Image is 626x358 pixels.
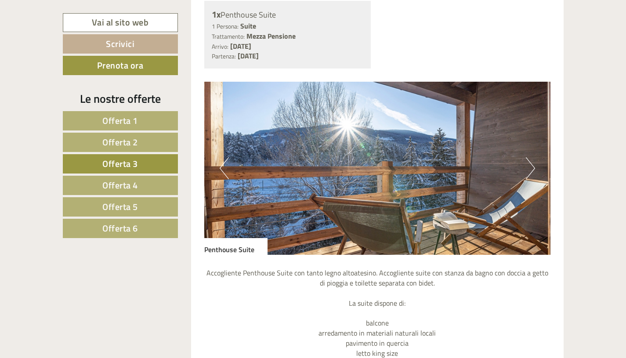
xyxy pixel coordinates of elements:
small: Trattamento: [212,32,245,41]
span: Offerta 6 [102,221,138,235]
img: image [204,82,550,255]
div: Penthouse Suite [212,8,363,21]
small: Arrivo: [212,42,228,51]
span: Offerta 2 [102,135,138,149]
button: Next [526,157,535,179]
div: Penthouse Suite [204,238,268,255]
small: Partenza: [212,52,236,61]
span: Offerta 4 [102,178,138,192]
b: [DATE] [230,41,251,51]
span: Offerta 5 [102,200,138,213]
a: Vai al sito web [63,13,178,32]
span: Offerta 1 [102,114,138,127]
span: Offerta 3 [102,157,138,170]
small: 1 Persona: [212,22,239,31]
b: Mezza Pensione [246,31,296,41]
b: 1x [212,7,221,21]
div: Le nostre offerte [63,90,178,107]
a: Scrivici [63,34,178,54]
a: Prenota ora [63,56,178,75]
button: Previous [220,157,229,179]
b: Suite [240,21,256,31]
b: [DATE] [238,51,259,61]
